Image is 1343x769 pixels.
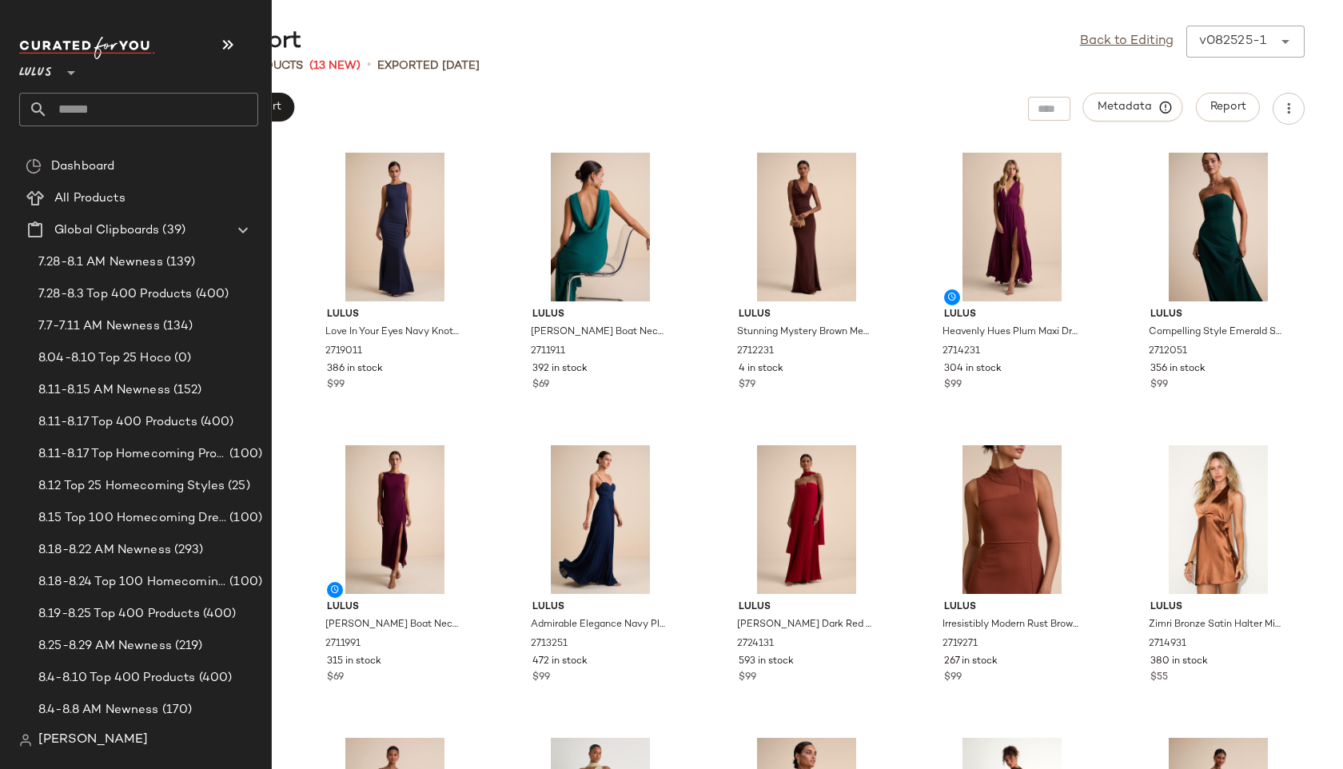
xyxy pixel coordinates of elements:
[532,378,549,392] span: $69
[532,671,550,685] span: $99
[942,618,1078,632] span: Irresistibly Modern Rust Brown Mesh Mock Neck Maxi Dress
[377,58,480,74] p: Exported [DATE]
[54,189,126,208] span: All Products
[225,477,250,496] span: (25)
[38,509,226,528] span: 8.15 Top 100 Homecoming Dresses
[1149,618,1285,632] span: Zimri Bronze Satin Halter Mini Dress
[54,221,159,240] span: Global Clipboards
[193,285,229,304] span: (400)
[944,362,1002,377] span: 304 in stock
[19,54,52,83] span: Lulus
[38,637,172,655] span: 8.25-8.29 AM Newness
[38,317,160,336] span: 7.7-7.11 AM Newness
[944,378,962,392] span: $99
[327,655,381,669] span: 315 in stock
[520,153,681,301] img: 2711911_02_fullbody_2025-08-13.jpg
[327,671,344,685] span: $69
[325,637,361,651] span: 2711991
[739,308,875,322] span: Lulus
[38,573,226,592] span: 8.18-8.24 Top 100 Homecoming Dresses
[160,317,193,336] span: (134)
[38,701,159,719] span: 8.4-8.8 AM Newness
[26,158,42,174] img: svg%3e
[931,445,1093,594] img: 2719271_05_side_2025-08-13.jpg
[944,671,962,685] span: $99
[367,56,371,75] span: •
[327,600,463,615] span: Lulus
[327,362,383,377] span: 386 in stock
[38,605,200,624] span: 8.19-8.25 Top 400 Products
[1149,637,1186,651] span: 2714931
[1149,325,1285,340] span: Compelling Style Emerald Strapless A-Line Maxi Dress
[38,253,163,272] span: 7.28-8.1 AM Newness
[1097,100,1170,114] span: Metadata
[726,153,887,301] img: 2712231_02_front_2025-07-31.jpg
[38,413,197,432] span: 8.11-8.17 Top 400 Products
[1209,101,1246,114] span: Report
[944,600,1080,615] span: Lulus
[532,600,668,615] span: Lulus
[38,285,193,304] span: 7.28-8.3 Top 400 Products
[1138,153,1299,301] img: 2712051_01_hero_2025-08-12.jpg
[325,325,461,340] span: Love In Your Eyes Navy Knotted Mermaid Maxi Dress
[532,308,668,322] span: Lulus
[520,445,681,594] img: 2713251_01_hero_2025-08-04.jpg
[171,541,204,560] span: (293)
[226,573,262,592] span: (100)
[531,637,568,651] span: 2713251
[51,157,114,176] span: Dashboard
[226,509,262,528] span: (100)
[531,325,667,340] span: [PERSON_NAME] Boat Neck Cowl Back Maxi Dress
[739,362,783,377] span: 4 in stock
[196,669,233,687] span: (400)
[197,413,234,432] span: (400)
[327,378,345,392] span: $99
[1150,362,1206,377] span: 356 in stock
[159,701,193,719] span: (170)
[739,671,756,685] span: $99
[737,345,774,359] span: 2712231
[159,221,185,240] span: (39)
[38,669,196,687] span: 8.4-8.10 Top 400 Products
[38,541,171,560] span: 8.18-8.22 AM Newness
[1199,32,1266,51] div: v082525-1
[942,325,1078,340] span: Heavenly Hues Plum Maxi Dress
[325,345,362,359] span: 2719011
[38,349,171,368] span: 8.04-8.10 Top 25 Hoco
[531,618,667,632] span: Admirable Elegance Navy Pleated Bustier Maxi Dress
[931,153,1093,301] img: 2714231_02_front_2025-08-18.jpg
[1150,671,1168,685] span: $55
[1080,32,1174,51] a: Back to Editing
[172,637,203,655] span: (219)
[1150,655,1208,669] span: 380 in stock
[38,731,148,750] span: [PERSON_NAME]
[737,637,774,651] span: 2724131
[314,153,476,301] img: 2719011_02_front_2025-08-13.jpg
[226,445,262,464] span: (100)
[314,445,476,594] img: 2711991_01_hero_2025-08-19.jpg
[532,655,588,669] span: 472 in stock
[944,655,998,669] span: 267 in stock
[726,445,887,594] img: 2724131_02_front_2025-08-18.jpg
[737,325,873,340] span: Stunning Mystery Brown Mesh Cowl Back Mermaid Maxi Dress
[1150,600,1286,615] span: Lulus
[171,349,191,368] span: (0)
[170,381,202,400] span: (152)
[942,637,978,651] span: 2719271
[737,618,873,632] span: [PERSON_NAME] Dark Red Pleated Strapless Dress and Scarf Set
[1138,445,1299,594] img: 2714931_02_front_2025-08-14.jpg
[739,378,755,392] span: $79
[163,253,196,272] span: (139)
[309,58,361,74] span: (13 New)
[1149,345,1187,359] span: 2712051
[532,362,588,377] span: 392 in stock
[325,618,461,632] span: [PERSON_NAME] Boat Neck Cowl Back Maxi Dress
[38,477,225,496] span: 8.12 Top 25 Homecoming Styles
[38,445,226,464] span: 8.11-8.17 Top Homecoming Product
[739,655,794,669] span: 593 in stock
[739,600,875,615] span: Lulus
[327,308,463,322] span: Lulus
[1150,378,1168,392] span: $99
[1196,93,1260,122] button: Report
[942,345,980,359] span: 2714231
